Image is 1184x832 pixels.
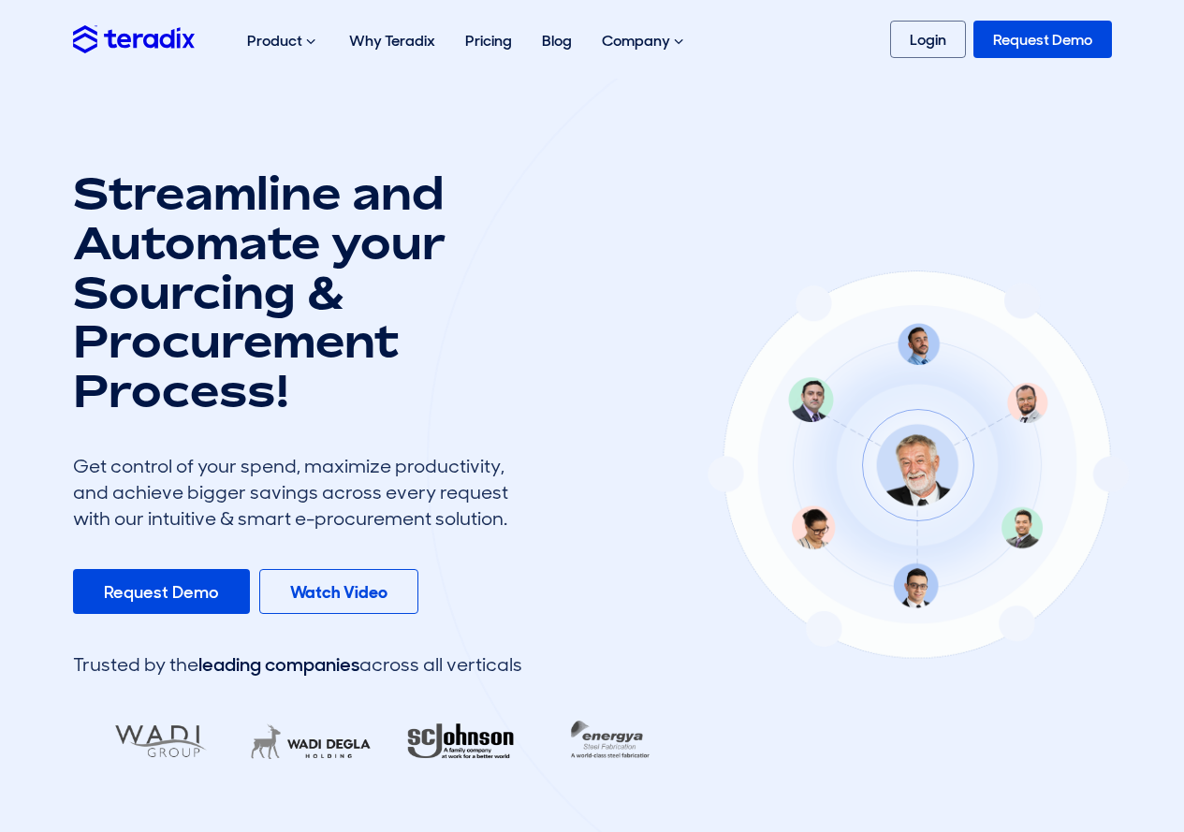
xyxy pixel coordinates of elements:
a: Pricing [450,11,527,70]
div: Product [232,11,334,71]
a: Request Demo [973,21,1112,58]
h1: Streamline and Automate your Sourcing & Procurement Process! [73,168,522,416]
a: Why Teradix [334,11,450,70]
a: Blog [527,11,587,70]
a: Request Demo [73,569,250,614]
div: Company [587,11,702,71]
b: Watch Video [290,581,387,604]
a: Login [890,21,966,58]
div: Trusted by the across all verticals [73,651,522,678]
img: Teradix logo [73,25,195,52]
img: RA [385,711,536,772]
a: Watch Video [259,569,418,614]
div: Get control of your spend, maximize productivity, and achieve bigger savings across every request... [73,453,522,532]
span: leading companies [198,652,359,677]
img: LifeMakers [235,711,387,772]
